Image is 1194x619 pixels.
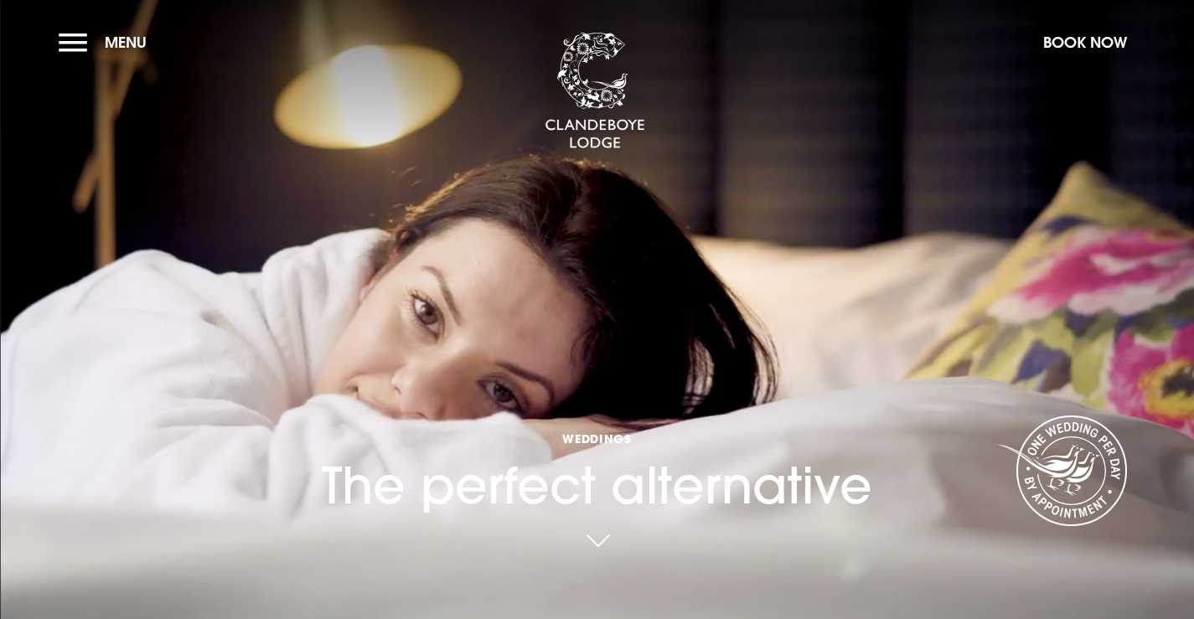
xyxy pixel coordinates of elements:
[105,33,147,52] span: Menu
[1035,24,1135,60] button: Book Now
[322,431,872,446] span: Weddings
[545,33,645,150] img: Clandeboye Lodge
[59,24,155,60] button: Menu
[322,353,872,515] h1: The perfect alternative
